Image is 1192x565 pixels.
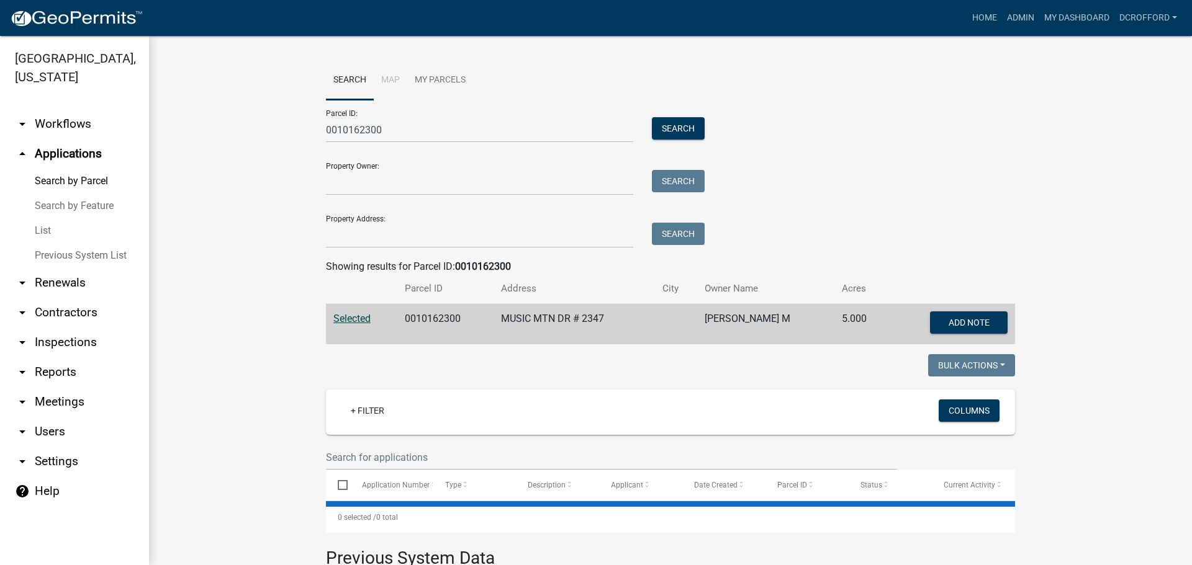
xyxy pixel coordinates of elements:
[834,304,888,345] td: 5.000
[326,470,350,500] datatable-header-cell: Select
[694,481,738,489] span: Date Created
[455,260,511,272] strong: 0010162300
[944,481,995,489] span: Current Activity
[948,318,989,327] span: Add Note
[15,275,30,290] i: arrow_drop_down
[697,274,834,303] th: Owner Name
[407,61,473,100] a: My Parcels
[611,481,643,489] span: Applicant
[860,481,882,489] span: Status
[341,399,394,422] a: + Filter
[333,313,371,324] a: Selected
[652,117,705,140] button: Search
[967,6,1002,30] a: Home
[15,117,30,131] i: arrow_drop_down
[494,274,654,303] th: Address
[397,274,494,303] th: Parcel ID
[338,513,376,522] span: 0 selected /
[777,481,807,489] span: Parcel ID
[697,304,834,345] td: [PERSON_NAME] M
[15,454,30,469] i: arrow_drop_down
[655,274,697,303] th: City
[15,305,30,320] i: arrow_drop_down
[326,61,374,100] a: Search
[15,146,30,161] i: arrow_drop_up
[15,335,30,350] i: arrow_drop_down
[350,470,433,500] datatable-header-cell: Application Number
[326,502,1015,533] div: 0 total
[834,274,888,303] th: Acres
[1002,6,1039,30] a: Admin
[765,470,849,500] datatable-header-cell: Parcel ID
[15,484,30,499] i: help
[652,223,705,245] button: Search
[15,394,30,409] i: arrow_drop_down
[445,481,461,489] span: Type
[682,470,765,500] datatable-header-cell: Date Created
[326,445,897,470] input: Search for applications
[932,470,1015,500] datatable-header-cell: Current Activity
[362,481,430,489] span: Application Number
[1114,6,1182,30] a: dcrofford
[397,304,494,345] td: 0010162300
[15,424,30,439] i: arrow_drop_down
[433,470,516,500] datatable-header-cell: Type
[652,170,705,192] button: Search
[1039,6,1114,30] a: My Dashboard
[928,354,1015,376] button: Bulk Actions
[849,470,932,500] datatable-header-cell: Status
[494,304,654,345] td: MUSIC MTN DR # 2347
[516,470,599,500] datatable-header-cell: Description
[15,365,30,380] i: arrow_drop_down
[326,259,1015,274] div: Showing results for Parcel ID:
[939,399,1000,422] button: Columns
[599,470,682,500] datatable-header-cell: Applicant
[528,481,566,489] span: Description
[930,311,1008,334] button: Add Note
